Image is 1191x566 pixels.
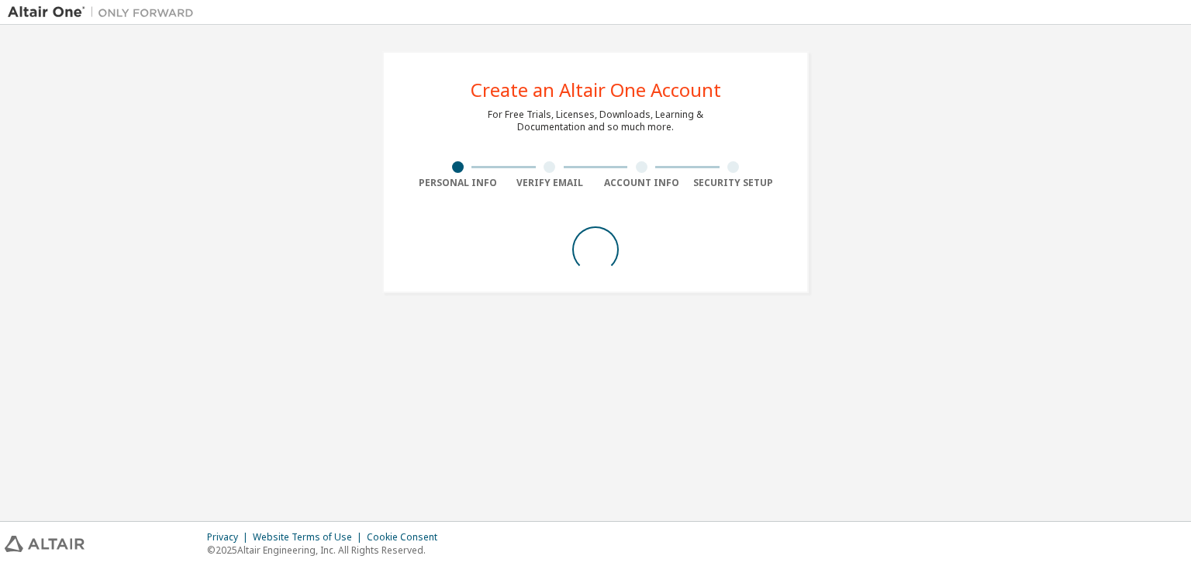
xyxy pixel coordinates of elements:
[504,177,596,189] div: Verify Email
[207,544,447,557] p: © 2025 Altair Engineering, Inc. All Rights Reserved.
[207,531,253,544] div: Privacy
[367,531,447,544] div: Cookie Consent
[412,177,504,189] div: Personal Info
[488,109,703,133] div: For Free Trials, Licenses, Downloads, Learning & Documentation and so much more.
[688,177,780,189] div: Security Setup
[8,5,202,20] img: Altair One
[253,531,367,544] div: Website Terms of Use
[471,81,721,99] div: Create an Altair One Account
[595,177,688,189] div: Account Info
[5,536,85,552] img: altair_logo.svg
